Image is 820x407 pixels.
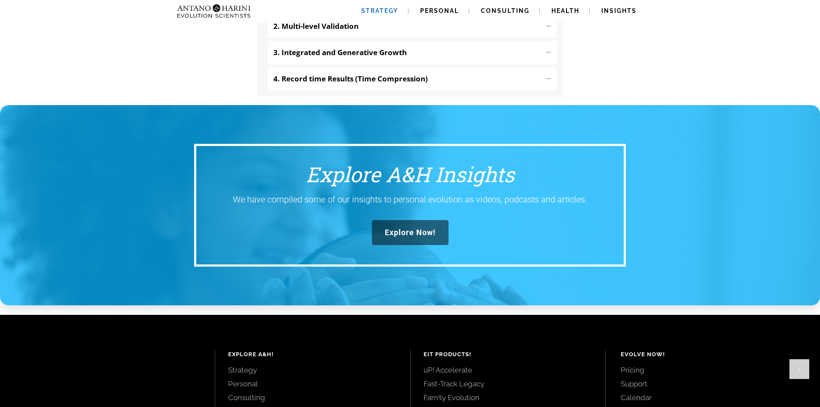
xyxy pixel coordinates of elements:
[621,379,801,388] a: Support
[601,7,637,14] span: Insights
[621,393,801,402] a: Calendar
[420,7,459,14] span: Personal
[228,379,397,388] a: Personal
[481,7,529,14] span: Consulting
[228,393,397,402] a: Consulting
[385,228,436,237] span: Explore Now!
[424,393,593,402] a: Fam!ly Evolution
[424,365,593,375] a: uP! Accelerate
[551,7,579,14] span: Health
[372,220,449,245] a: Explore Now!
[228,350,397,359] h4: Explore A&H!
[424,350,593,359] h4: EIT Products!
[273,21,359,31] b: 2. Multi-level Validation
[621,350,801,359] h4: Evolve Now!
[273,47,407,57] b: 3. Integrated and Generative Growth
[203,192,617,207] p: We have compiled some of our insights to personal evolution as videos, podcasts and articles.
[273,74,428,84] b: 4. Record time Results (Time Compression)
[621,365,801,375] a: Pricing
[203,161,618,188] h3: Explore A&H Insights
[424,379,593,388] a: Fast-Track Legacy
[361,7,398,14] span: Strategy
[228,365,397,375] a: Strategy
